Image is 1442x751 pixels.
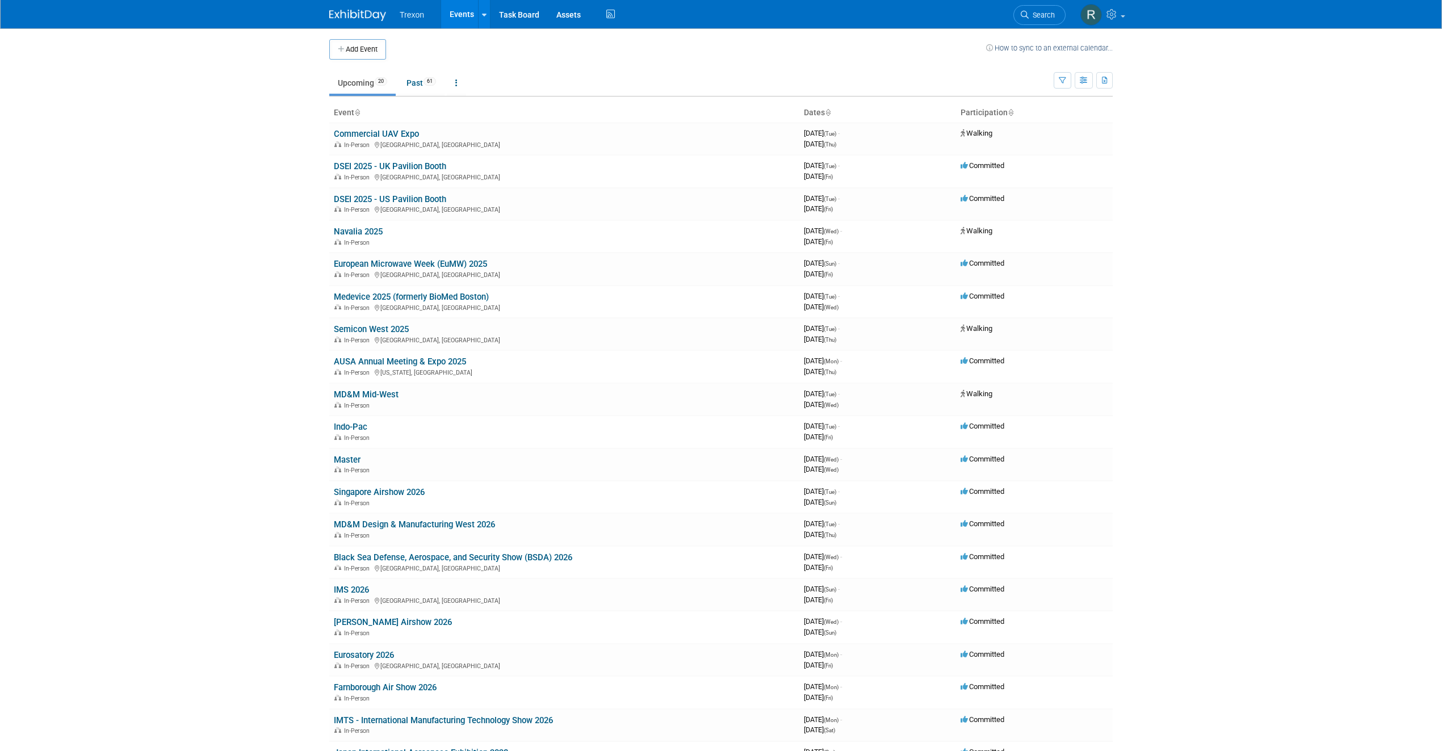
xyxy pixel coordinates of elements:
span: - [840,552,842,561]
img: In-Person Event [334,239,341,245]
span: - [838,519,840,528]
span: In-Person [344,337,373,344]
span: [DATE] [804,194,840,203]
span: (Tue) [824,391,836,397]
img: In-Person Event [334,271,341,277]
span: Committed [961,585,1004,593]
span: [DATE] [804,367,836,376]
span: In-Person [344,500,373,507]
span: Committed [961,422,1004,430]
span: (Sat) [824,727,835,733]
span: - [840,650,842,658]
span: (Fri) [824,206,833,212]
img: In-Person Event [334,141,341,147]
span: [DATE] [804,498,836,506]
span: Trexon [400,10,424,19]
a: Eurosatory 2026 [334,650,394,660]
span: [DATE] [804,292,840,300]
span: (Wed) [824,456,839,463]
span: (Mon) [824,717,839,723]
a: Farnborough Air Show 2026 [334,682,437,693]
div: [GEOGRAPHIC_DATA], [GEOGRAPHIC_DATA] [334,204,795,213]
div: [GEOGRAPHIC_DATA], [GEOGRAPHIC_DATA] [334,335,795,344]
span: - [838,487,840,496]
img: In-Person Event [334,174,341,179]
span: In-Person [344,434,373,442]
img: In-Person Event [334,369,341,375]
span: [DATE] [804,226,842,235]
span: [DATE] [804,715,842,724]
span: - [838,194,840,203]
img: In-Person Event [334,402,341,408]
span: [DATE] [804,487,840,496]
a: DSEI 2025 - US Pavilion Booth [334,194,446,204]
span: [DATE] [804,259,840,267]
span: [DATE] [804,552,842,561]
a: Black Sea Defense, Aerospace, and Security Show (BSDA) 2026 [334,552,572,563]
span: Search [1029,11,1055,19]
span: In-Person [344,630,373,637]
span: Walking [961,324,992,333]
div: [GEOGRAPHIC_DATA], [GEOGRAPHIC_DATA] [334,661,795,670]
span: (Tue) [824,423,836,430]
span: Committed [961,161,1004,170]
span: Committed [961,259,1004,267]
span: (Wed) [824,619,839,625]
span: [DATE] [804,465,839,473]
span: [DATE] [804,693,833,702]
img: In-Person Event [334,337,341,342]
a: Sort by Event Name [354,108,360,117]
div: [GEOGRAPHIC_DATA], [GEOGRAPHIC_DATA] [334,140,795,149]
span: 61 [424,77,436,86]
span: (Sun) [824,500,836,506]
span: [DATE] [804,161,840,170]
a: [PERSON_NAME] Airshow 2026 [334,617,452,627]
span: - [840,226,842,235]
span: [DATE] [804,661,833,669]
a: Navalia 2025 [334,226,383,237]
span: [DATE] [804,682,842,691]
img: In-Person Event [334,662,341,668]
span: Committed [961,356,1004,365]
span: [DATE] [804,140,836,148]
a: Medevice 2025 (formerly BioMed Boston) [334,292,489,302]
span: (Wed) [824,467,839,473]
span: In-Person [344,467,373,474]
span: (Wed) [824,228,839,234]
span: In-Person [344,597,373,605]
div: [GEOGRAPHIC_DATA], [GEOGRAPHIC_DATA] [334,595,795,605]
span: Committed [961,519,1004,528]
span: [DATE] [804,172,833,181]
a: Search [1013,5,1066,25]
a: Singapore Airshow 2026 [334,487,425,497]
span: In-Person [344,206,373,213]
img: In-Person Event [334,467,341,472]
div: [GEOGRAPHIC_DATA], [GEOGRAPHIC_DATA] [334,270,795,279]
a: MD&M Design & Manufacturing West 2026 [334,519,495,530]
span: (Fri) [824,662,833,669]
span: (Wed) [824,554,839,560]
a: AUSA Annual Meeting & Expo 2025 [334,356,466,367]
a: IMS 2026 [334,585,369,595]
span: - [840,715,842,724]
img: In-Person Event [334,304,341,310]
th: Dates [799,103,956,123]
img: In-Person Event [334,727,341,733]
span: - [840,617,842,626]
a: Commercial UAV Expo [334,129,419,139]
span: Committed [961,487,1004,496]
span: [DATE] [804,650,842,658]
span: (Wed) [824,402,839,408]
span: In-Person [344,239,373,246]
span: (Tue) [824,293,836,300]
span: (Thu) [824,141,836,148]
span: In-Person [344,402,373,409]
span: Committed [961,650,1004,658]
span: (Thu) [824,337,836,343]
a: DSEI 2025 - UK Pavilion Booth [334,161,446,171]
span: In-Person [344,174,373,181]
span: (Wed) [824,304,839,311]
span: (Mon) [824,358,839,364]
a: How to sync to an external calendar... [986,44,1113,52]
span: - [840,356,842,365]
